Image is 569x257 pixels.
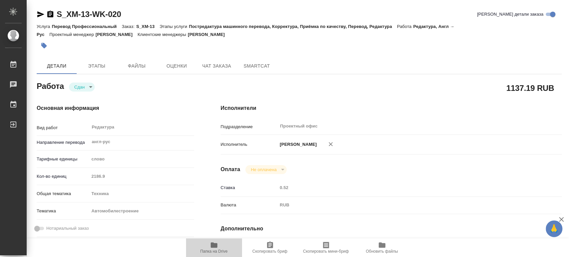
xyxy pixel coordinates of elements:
p: Услуга [37,24,52,29]
span: 🙏 [548,222,560,236]
span: Папка на Drive [200,249,228,254]
p: Валюта [221,202,278,208]
button: Скопировать ссылку [46,10,54,18]
button: Не оплачена [249,167,278,172]
button: Скопировать мини-бриф [298,238,354,257]
div: слово [89,153,194,165]
span: Этапы [81,62,113,70]
p: Исполнитель [221,141,278,148]
span: Нотариальный заказ [46,225,89,232]
p: Подразделение [221,124,278,130]
h4: Исполнители [221,104,562,112]
h4: Основная информация [37,104,194,112]
button: Обновить файлы [354,238,410,257]
button: 🙏 [546,220,562,237]
span: [PERSON_NAME] детали заказа [477,11,543,18]
button: Скопировать ссылку для ЯМессенджера [37,10,45,18]
p: Направление перевода [37,139,89,146]
button: Сдан [72,84,87,90]
p: Проектный менеджер [49,32,95,37]
div: RUB [277,199,533,211]
span: SmartCat [241,62,273,70]
h2: Работа [37,80,64,92]
p: Этапы услуги [160,24,189,29]
p: [PERSON_NAME] [277,141,317,148]
span: Обновить файлы [366,249,398,254]
div: Сдан [245,165,286,174]
p: Тематика [37,208,89,214]
p: [PERSON_NAME] [188,32,230,37]
p: Клиентские менеджеры [138,32,188,37]
button: Папка на Drive [186,238,242,257]
p: Перевод Профессиональный [52,24,122,29]
input: Пустое поле [277,183,533,192]
button: Добавить тэг [37,38,51,53]
p: Вид работ [37,125,89,131]
p: S_XM-13 [136,24,160,29]
span: Файлы [121,62,153,70]
span: Скопировать мини-бриф [303,249,349,254]
h4: Дополнительно [221,225,562,233]
div: Техника [89,188,194,199]
p: Постредактура машинного перевода, Корректура, Приёмка по качеству, Перевод, Редактура [189,24,397,29]
button: Скопировать бриф [242,238,298,257]
span: Оценки [161,62,193,70]
span: Чат заказа [201,62,233,70]
p: Заказ: [122,24,136,29]
p: Кол-во единиц [37,173,89,180]
h4: Оплата [221,165,240,173]
p: Работа [397,24,413,29]
a: S_XM-13-WK-020 [57,10,121,19]
p: [PERSON_NAME] [96,32,138,37]
p: Ставка [221,184,278,191]
input: Пустое поле [89,171,194,181]
div: Сдан [69,83,95,92]
p: Общая тематика [37,190,89,197]
span: Детали [41,62,73,70]
span: Скопировать бриф [252,249,287,254]
p: Тарифные единицы [37,156,89,162]
h2: 1137.19 RUB [506,82,554,94]
div: Автомобилестроение [89,205,194,217]
button: Удалить исполнителя [323,137,338,151]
